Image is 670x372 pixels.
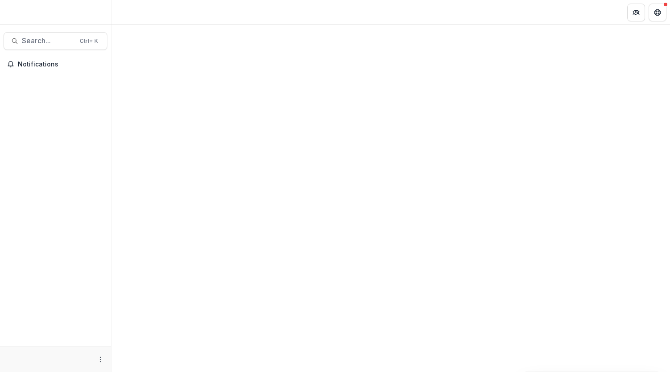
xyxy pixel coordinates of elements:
button: Notifications [4,57,107,71]
button: More [95,354,106,365]
button: Get Help [649,4,666,21]
div: Ctrl + K [78,36,100,46]
span: Search... [22,37,74,45]
button: Search... [4,32,107,50]
button: Partners [627,4,645,21]
nav: breadcrumb [115,6,153,19]
span: Notifications [18,61,104,68]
